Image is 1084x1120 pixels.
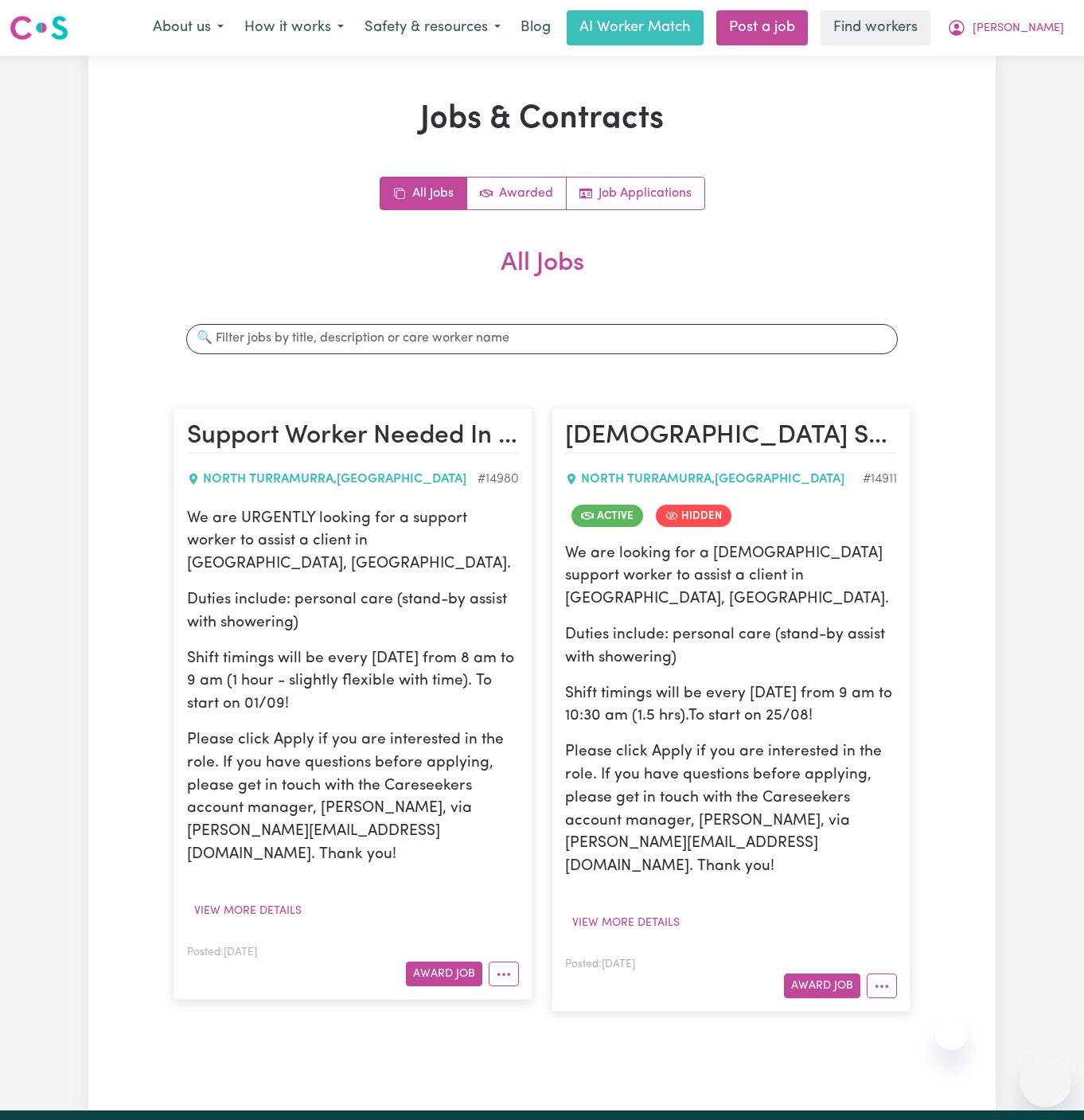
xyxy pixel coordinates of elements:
p: Shift timings will be every [DATE] from 9 am to 10:30 am (1.5 hrs).To start on 25/08! [565,683,897,729]
iframe: Button to launch messaging window [1020,1056,1071,1107]
button: About us [142,11,234,45]
a: Blog [511,10,560,45]
a: Job applications [567,178,704,209]
span: Job is hidden [656,505,731,527]
a: Find workers [821,10,930,45]
a: Careseekers logo [10,10,68,46]
p: We are URGENTLY looking for a support worker to assist a client in [GEOGRAPHIC_DATA], [GEOGRAPHIC... [187,508,519,576]
div: NORTH TURRAMURRA , [GEOGRAPHIC_DATA] [187,470,478,489]
button: Safety & resources [354,11,511,45]
p: Please click Apply if you are interested in the role. If you have questions before applying, plea... [187,729,519,867]
p: Please click Apply if you are interested in the role. If you have questions before applying, plea... [565,741,897,879]
p: Duties include: personal care (stand-by assist with showering) [565,624,897,670]
input: 🔍 Filter jobs by title, description or care worker name [186,323,898,353]
span: Job is active [571,505,643,527]
button: More options [867,974,897,998]
a: AI Worker Match [567,10,704,45]
button: My Account [937,11,1074,45]
button: Award Job [406,962,482,986]
span: [PERSON_NAME] [973,20,1064,37]
a: Post a job [716,10,808,45]
span: Posted: [DATE] [565,959,635,970]
button: Award Job [784,974,860,998]
div: NORTH TURRAMURRA , [GEOGRAPHIC_DATA] [565,470,863,489]
h2: Female Support Worker Needed In North Turramurra, NSW [565,421,897,453]
h2: All Jobs [174,248,910,304]
p: We are looking for a [DEMOGRAPHIC_DATA] support worker to assist a client in [GEOGRAPHIC_DATA], [... [565,543,897,611]
img: Careseekers logo [10,14,68,42]
a: All jobs [380,178,467,209]
p: Duties include: personal care (stand-by assist with showering) [187,589,519,635]
div: Job ID #14911 [863,470,897,489]
iframe: Close message [935,1018,967,1050]
a: Active jobs [467,178,567,209]
span: Posted: [DATE] [187,947,257,958]
button: View more details [565,911,687,935]
p: Shift timings will be every [DATE] from 8 am to 9 am (1 hour - slightly flexible with time). To s... [187,648,519,716]
div: Job ID #14980 [478,470,519,489]
button: More options [489,962,519,986]
h2: Support Worker Needed In North Turramurra, NSW [187,421,519,453]
button: View more details [187,899,309,923]
button: How it works [234,11,354,45]
h1: Jobs & Contracts [174,100,910,139]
